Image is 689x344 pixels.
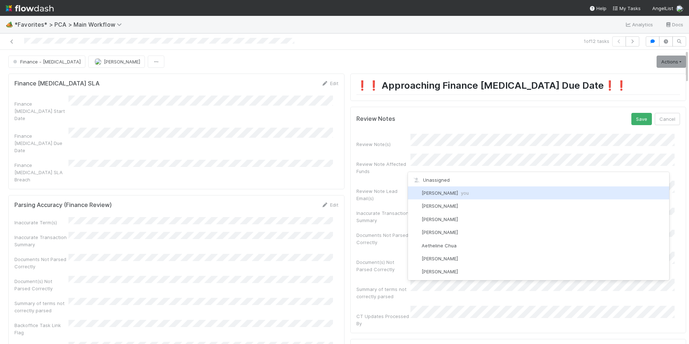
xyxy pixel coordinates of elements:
[14,300,68,314] div: Summary of terms not correctly parsed
[612,5,641,11] span: My Tasks
[321,202,338,208] a: Edit
[356,115,395,123] h5: Review Notes
[412,203,419,210] img: avatar_55a2f090-1307-4765-93b4-f04da16234ba.png
[356,313,410,327] div: CT Updates Processed By
[412,216,419,223] img: avatar_1d14498f-6309-4f08-8780-588779e5ce37.png
[356,188,410,202] div: Review Note Lead Email(s)
[14,278,68,292] div: Document(s) Not Parsed Correctly
[356,259,410,273] div: Document(s) Not Parsed Correctly
[6,2,54,14] img: logo-inverted-e16ddd16eac7371096b0.svg
[631,113,652,125] button: Save
[14,21,125,28] span: *Favorites* > PCA > Main Workflow
[12,59,81,65] span: Finance - [MEDICAL_DATA]
[14,256,68,270] div: Documents Not Parsed Correctly
[14,219,68,226] div: Inaccurate Term(s)
[422,203,458,209] span: [PERSON_NAME]
[14,322,68,336] div: Backoffice Task Link Flag
[356,286,410,300] div: Summary of terms not correctly parsed
[356,231,410,246] div: Documents Not Parsed Correctly
[657,56,686,68] a: Actions
[104,59,140,65] span: [PERSON_NAME]
[676,5,683,12] img: avatar_487f705b-1efa-4920-8de6-14528bcda38c.png
[356,160,410,175] div: Review Note Affected Funds
[14,100,68,122] div: Finance [MEDICAL_DATA] Start Date
[412,255,419,262] img: avatar_adb74e0e-9f86-401c-adfc-275927e58b0b.png
[422,229,458,235] span: [PERSON_NAME]
[412,242,419,249] img: avatar_103f69d0-f655-4f4f-bc28-f3abe7034599.png
[652,5,673,11] span: AngelList
[14,202,112,209] h5: Parsing Accuracy (Finance Review)
[356,210,410,224] div: Inaccurate Transaction Summary
[412,177,450,183] span: Unassigned
[584,38,609,45] span: 1 of 12 tasks
[422,269,458,274] span: [PERSON_NAME]
[412,229,419,236] img: avatar_55c8bf04-bdf8-4706-8388-4c62d4787457.png
[356,80,680,94] h1: ❗️❗️ Approaching Finance [MEDICAL_DATA] Due Date❗️❗️
[665,20,683,29] a: Docs
[422,190,469,196] span: [PERSON_NAME]
[461,190,469,196] span: you
[422,256,458,261] span: [PERSON_NAME]
[589,5,606,12] div: Help
[94,58,102,65] img: avatar_487f705b-1efa-4920-8de6-14528bcda38c.png
[321,80,338,86] a: Edit
[412,268,419,275] img: avatar_df83acd9-d480-4d6e-a150-67f005a3ea0d.png
[356,141,410,148] div: Review Note(s)
[625,20,653,29] a: Analytics
[14,132,68,154] div: Finance [MEDICAL_DATA] Due Date
[6,21,13,27] span: 🏕️
[14,80,99,87] h5: Finance [MEDICAL_DATA] SLA
[14,234,68,248] div: Inaccurate Transaction Summary
[422,216,458,222] span: [PERSON_NAME]
[612,5,641,12] a: My Tasks
[422,243,457,248] span: Aetheline Chua
[8,56,85,68] button: Finance - [MEDICAL_DATA]
[412,189,419,197] img: avatar_487f705b-1efa-4920-8de6-14528bcda38c.png
[655,113,680,125] button: Cancel
[14,162,68,183] div: Finance [MEDICAL_DATA] SLA Breach
[88,56,145,68] button: [PERSON_NAME]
